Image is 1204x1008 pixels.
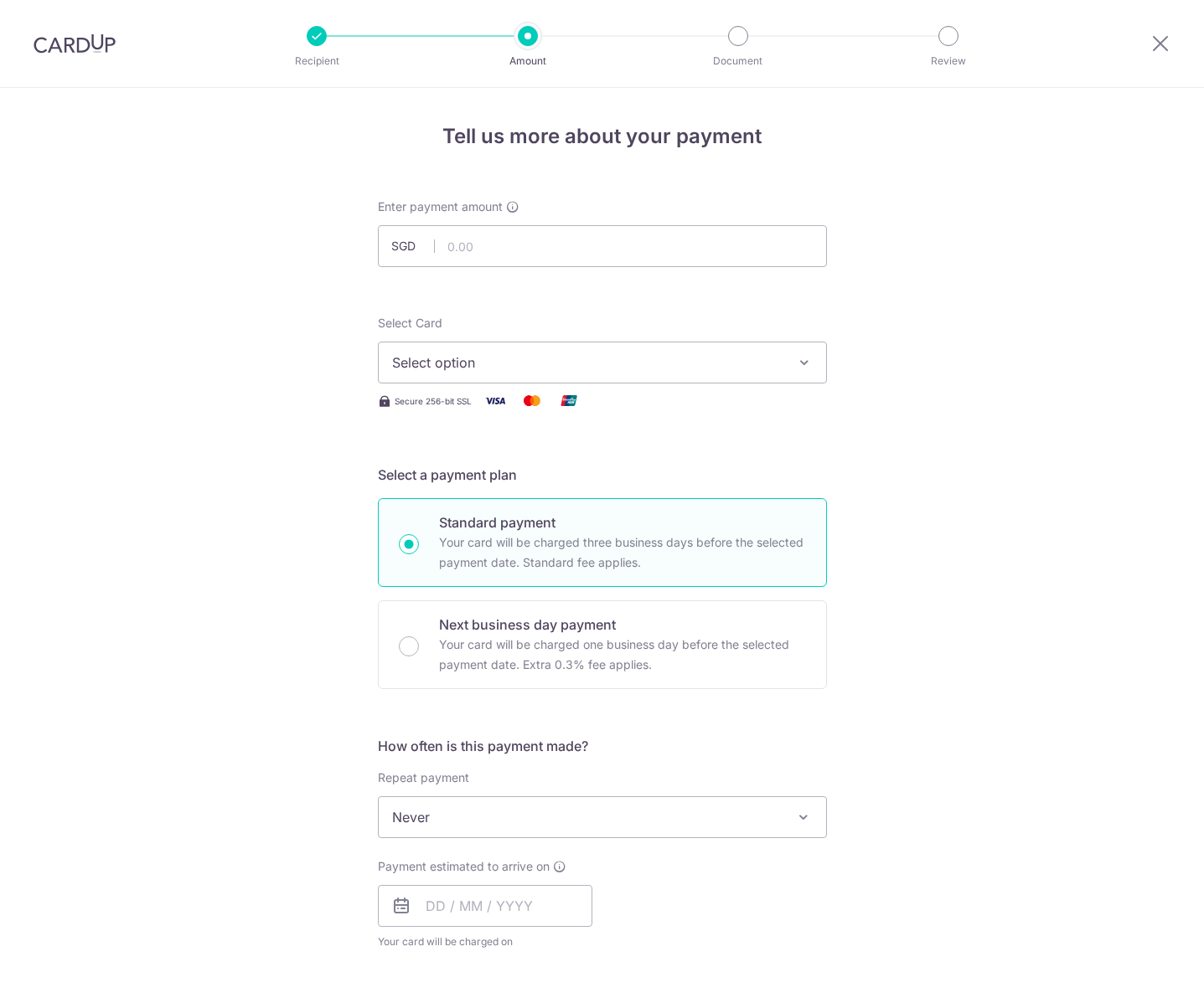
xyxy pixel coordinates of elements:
input: 0.00 [378,225,827,267]
button: Select option [378,342,827,383]
p: Your card will be charged one business day before the selected payment date. Extra 0.3% fee applies. [439,635,806,675]
span: SGD [391,238,435,255]
p: Standard payment [439,512,806,532]
span: Never [379,797,826,837]
span: translation missing: en.payables.payment_networks.credit_card.summary.labels.select_card [378,316,442,330]
span: Your card will be charged on [378,933,592,950]
span: Enter payment amount [378,198,503,215]
img: Visa [478,390,512,411]
span: Secure 256-bit SSL [395,394,472,408]
label: Repeat payment [378,769,469,786]
p: Next business day payment [439,615,806,635]
img: CardUp [34,33,116,54]
span: Never [378,796,827,838]
span: Payment estimated to arrive on [378,858,550,875]
h5: Select a payment plan [378,465,827,485]
h5: How often is this payment made? [378,736,827,756]
p: Review [886,53,1010,69]
iframe: Opens a widget where you can find more information [1097,958,1187,1000]
p: Your card will be charged three business days before the selected payment date. Standard fee appl... [439,532,806,573]
img: Mastercard [515,390,549,411]
input: DD / MM / YYYY [378,885,592,927]
span: Select option [392,352,783,373]
img: Union Pay [552,390,586,411]
p: Document [676,53,800,69]
h4: Tell us more about your payment [378,121,827,152]
p: Recipient [255,53,379,69]
p: Amount [466,53,590,69]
